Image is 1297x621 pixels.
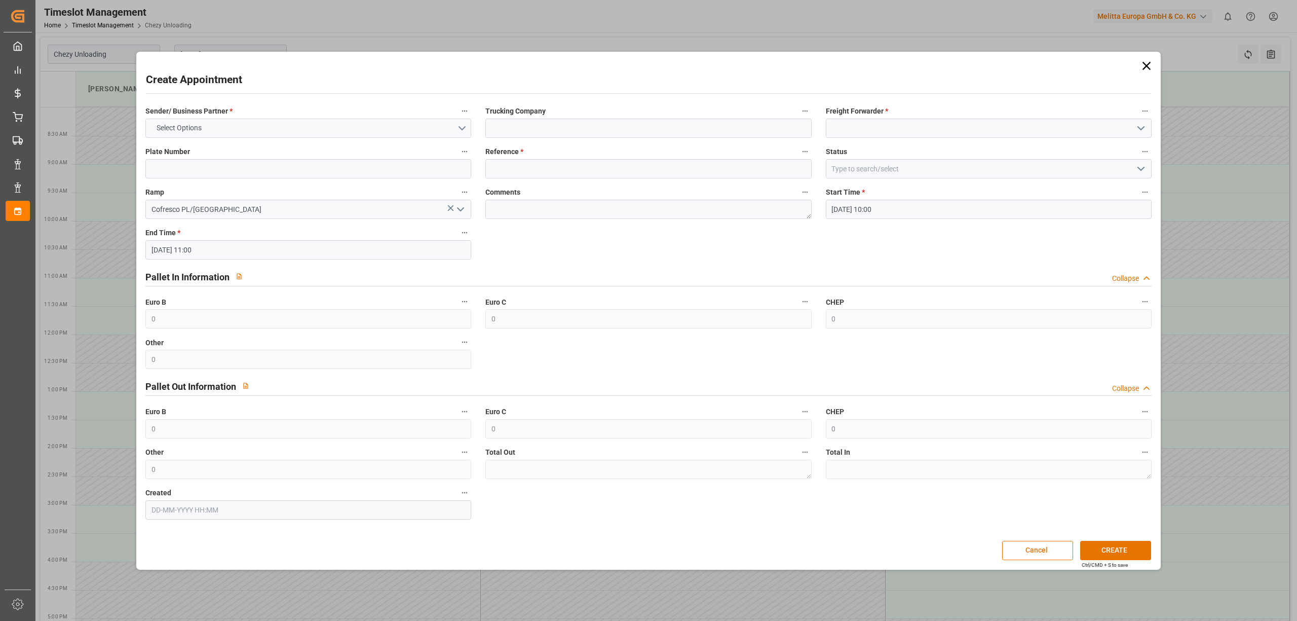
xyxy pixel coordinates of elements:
[458,145,471,158] button: Plate Number
[145,407,166,417] span: Euro B
[145,380,236,393] h2: Pallet Out Information
[826,447,850,458] span: Total In
[145,106,233,117] span: Sender/ Business Partner
[485,407,506,417] span: Euro C
[1138,186,1152,199] button: Start Time *
[145,447,164,458] span: Other
[230,267,249,286] button: View description
[485,106,546,117] span: Trucking Company
[145,200,471,219] input: Type to search/select
[1138,295,1152,308] button: CHEP
[146,72,242,88] h2: Create Appointment
[1132,161,1148,177] button: open menu
[145,240,471,260] input: DD-MM-YYYY HH:MM
[145,338,164,348] span: Other
[1112,273,1139,284] div: Collapse
[826,159,1152,178] input: Type to search/select
[826,187,865,198] span: Start Time
[452,202,468,217] button: open menu
[798,145,812,158] button: Reference *
[145,119,471,138] button: open menu
[458,295,471,308] button: Euro B
[1138,145,1152,158] button: Status
[826,106,888,117] span: Freight Forwarder
[485,297,506,308] span: Euro C
[458,446,471,459] button: Other
[1112,383,1139,394] div: Collapse
[798,405,812,418] button: Euro C
[236,376,255,395] button: View description
[458,226,471,239] button: End Time *
[1138,446,1152,459] button: Total In
[145,228,180,238] span: End Time
[145,488,171,498] span: Created
[458,486,471,499] button: Created
[826,407,844,417] span: CHEP
[145,297,166,308] span: Euro B
[458,104,471,118] button: Sender/ Business Partner *
[485,187,520,198] span: Comments
[145,147,190,157] span: Plate Number
[1002,541,1073,560] button: Cancel
[145,270,230,284] h2: Pallet In Information
[458,186,471,199] button: Ramp
[151,123,207,133] span: Select Options
[798,104,812,118] button: Trucking Company
[1080,541,1151,560] button: CREATE
[485,447,515,458] span: Total Out
[485,147,523,157] span: Reference
[1082,561,1128,569] div: Ctrl/CMD + S to save
[798,446,812,459] button: Total Out
[798,186,812,199] button: Comments
[145,187,164,198] span: Ramp
[1138,104,1152,118] button: Freight Forwarder *
[826,147,847,157] span: Status
[826,297,844,308] span: CHEP
[798,295,812,308] button: Euro C
[145,500,471,520] input: DD-MM-YYYY HH:MM
[458,405,471,418] button: Euro B
[1138,405,1152,418] button: CHEP
[826,200,1152,219] input: DD-MM-YYYY HH:MM
[1132,121,1148,136] button: open menu
[458,336,471,349] button: Other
